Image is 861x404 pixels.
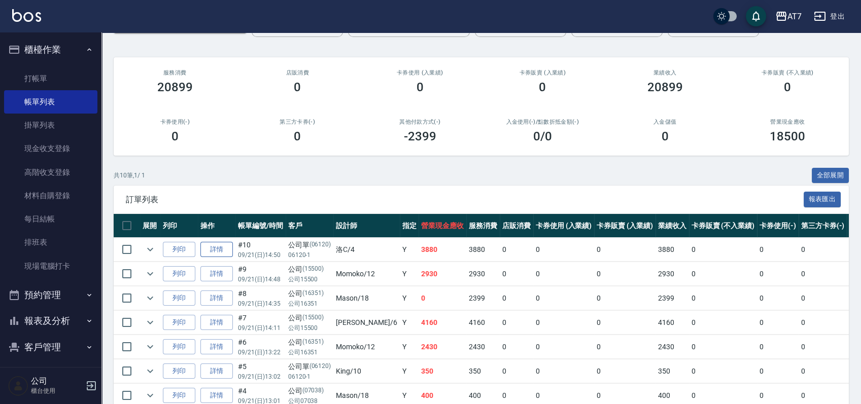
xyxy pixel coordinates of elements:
[400,335,419,359] td: Y
[333,335,399,359] td: Momoko /12
[689,286,757,310] td: 0
[200,242,233,258] a: 詳情
[4,90,97,114] a: 帳單列表
[126,195,804,205] span: 訂單列表
[757,286,799,310] td: 0
[466,311,500,335] td: 4160
[533,214,595,238] th: 卡券使用 (入業績)
[419,262,466,286] td: 2930
[163,315,195,330] button: 列印
[238,323,283,333] p: 09/21 (日) 14:11
[4,137,97,160] a: 現金收支登錄
[200,339,233,355] a: 詳情
[616,69,714,76] h2: 業績收入
[235,262,286,286] td: #9
[810,7,849,26] button: 登出
[594,335,656,359] td: 0
[533,311,595,335] td: 0
[294,80,301,94] h3: 0
[288,313,331,323] div: 公司
[238,348,283,357] p: 09/21 (日) 13:22
[689,311,757,335] td: 0
[757,262,799,286] td: 0
[157,80,193,94] h3: 20899
[143,242,158,257] button: expand row
[594,214,656,238] th: 卡券販賣 (入業績)
[466,238,500,262] td: 3880
[140,214,160,238] th: 展開
[31,376,83,386] h5: 公司
[4,231,97,254] a: 排班表
[249,119,347,125] h2: 第三方卡券(-)
[126,119,224,125] h2: 卡券使用(-)
[12,9,41,22] img: Logo
[4,114,97,137] a: 掛單列表
[288,361,331,372] div: 公司單
[171,129,179,143] h3: 0
[288,323,331,333] p: 公司15500
[533,262,595,286] td: 0
[594,311,656,335] td: 0
[689,335,757,359] td: 0
[466,262,500,286] td: 2930
[662,129,669,143] h3: 0
[302,313,324,323] p: (15500)
[787,10,802,23] div: AT7
[143,363,158,379] button: expand row
[804,192,841,207] button: 報表匯出
[333,262,399,286] td: Momoko /12
[4,161,97,184] a: 高階收支登錄
[302,337,324,348] p: (16351)
[771,6,806,27] button: AT7
[757,214,799,238] th: 卡券使用(-)
[286,214,334,238] th: 客戶
[656,286,689,310] td: 2399
[689,214,757,238] th: 卡券販賣 (不入業績)
[4,308,97,334] button: 報表及分析
[757,311,799,335] td: 0
[200,290,233,306] a: 詳情
[288,275,331,284] p: 公司15500
[163,388,195,403] button: 列印
[238,250,283,260] p: 09/21 (日) 14:50
[143,388,158,403] button: expand row
[371,69,469,76] h2: 卡券使用 (入業績)
[198,214,235,238] th: 操作
[333,214,399,238] th: 設計師
[417,80,424,94] h3: 0
[288,372,331,381] p: 06120-1
[163,242,195,258] button: 列印
[689,238,757,262] td: 0
[235,214,286,238] th: 帳單編號/時間
[143,315,158,330] button: expand row
[4,36,97,63] button: 櫃檯作業
[799,286,847,310] td: 0
[163,266,195,282] button: 列印
[689,262,757,286] td: 0
[466,286,500,310] td: 2399
[500,286,533,310] td: 0
[656,262,689,286] td: 2930
[400,262,419,286] td: Y
[656,214,689,238] th: 業績收入
[238,299,283,308] p: 09/21 (日) 14:35
[288,288,331,299] div: 公司
[4,207,97,231] a: 每日結帳
[739,119,837,125] h2: 營業現金應收
[238,372,283,381] p: 09/21 (日) 13:02
[288,386,331,396] div: 公司
[419,214,466,238] th: 營業現金應收
[249,69,347,76] h2: 店販消費
[235,335,286,359] td: #6
[533,129,552,143] h3: 0 /0
[616,119,714,125] h2: 入金儲值
[200,363,233,379] a: 詳情
[539,80,546,94] h3: 0
[288,240,331,250] div: 公司單
[400,214,419,238] th: 指定
[302,264,324,275] p: (15500)
[799,311,847,335] td: 0
[594,238,656,262] td: 0
[163,363,195,379] button: 列印
[126,69,224,76] h3: 服務消費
